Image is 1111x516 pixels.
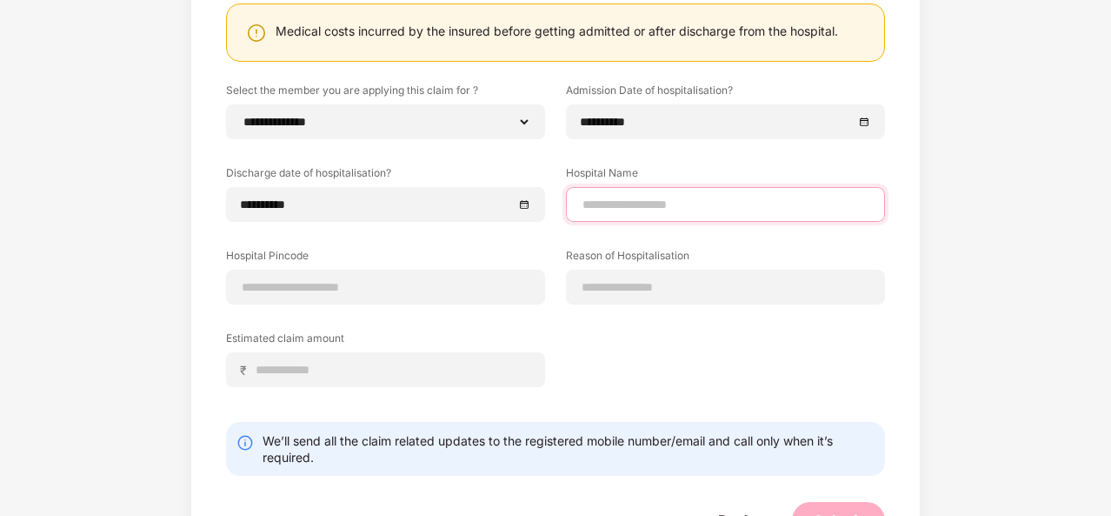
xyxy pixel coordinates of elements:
[566,83,885,104] label: Admission Date of hospitalisation?
[276,23,838,39] div: Medical costs incurred by the insured before getting admitted or after discharge from the hospital.
[226,331,545,352] label: Estimated claim amount
[240,362,254,379] span: ₹
[566,248,885,270] label: Reason of Hospitalisation
[566,165,885,187] label: Hospital Name
[263,432,875,466] div: We’ll send all the claim related updates to the registered mobile number/email and call only when...
[226,165,545,187] label: Discharge date of hospitalisation?
[226,248,545,270] label: Hospital Pincode
[236,434,254,452] img: svg+xml;base64,PHN2ZyBpZD0iSW5mby0yMHgyMCIgeG1sbnM9Imh0dHA6Ly93d3cudzMub3JnLzIwMDAvc3ZnIiB3aWR0aD...
[226,83,545,104] label: Select the member you are applying this claim for ?
[246,23,267,44] img: svg+xml;base64,PHN2ZyBpZD0iV2FybmluZ18tXzI0eDI0IiBkYXRhLW5hbWU9Ildhcm5pbmcgLSAyNHgyNCIgeG1sbnM9Im...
